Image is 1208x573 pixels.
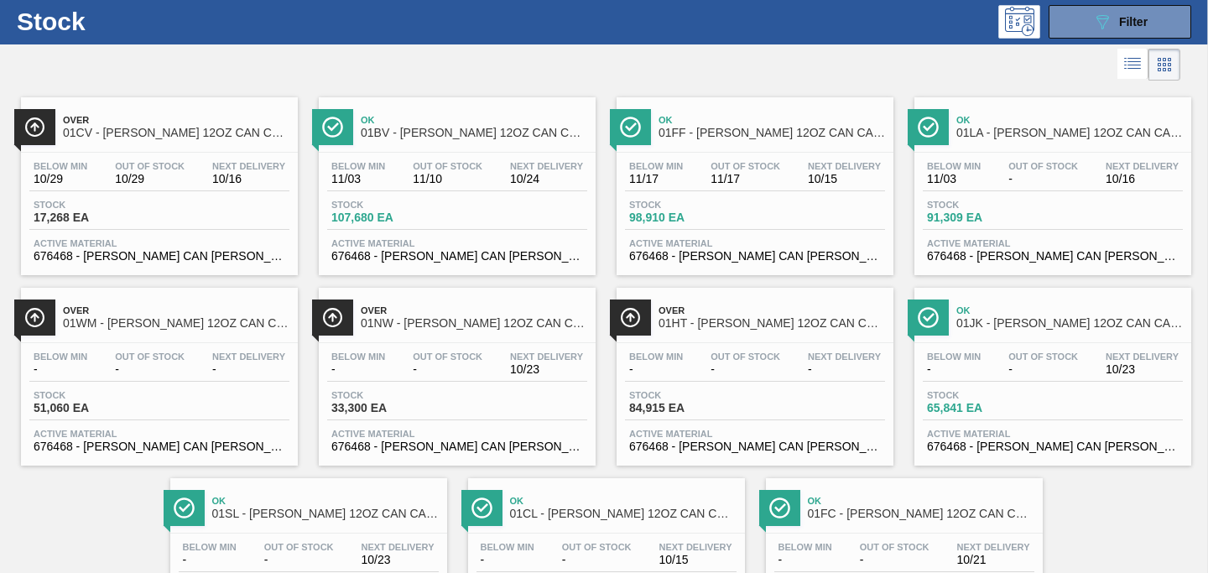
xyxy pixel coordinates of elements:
[927,200,1044,210] span: Stock
[927,173,981,185] span: 11/03
[620,117,641,138] img: Ícone
[413,363,482,376] span: -
[604,85,902,275] a: ÍconeOk01FF - [PERSON_NAME] 12OZ CAN CAN PK 12/12 CANBelow Min11/17Out Of Stock11/17Next Delivery...
[956,127,1183,139] span: 01LA - CARR BUD 12OZ CAN CAN PK 12/12 CAN
[927,363,981,376] span: -
[413,161,482,171] span: Out Of Stock
[927,250,1179,263] span: 676468 - CARR CAN BUD 12OZ CAN PK 12/12 CAN 0922
[331,161,385,171] span: Below Min
[17,12,255,31] h1: Stock
[34,363,87,376] span: -
[331,250,583,263] span: 676468 - CARR CAN BUD 12OZ CAN PK 12/12 CAN 0922
[629,390,747,400] span: Stock
[1008,173,1078,185] span: -
[481,554,534,566] span: -
[361,115,587,125] span: Ok
[212,363,285,376] span: -
[711,363,780,376] span: -
[510,363,583,376] span: 10/23
[1148,49,1180,81] div: Card Vision
[362,554,435,566] span: 10/23
[322,307,343,328] img: Ícone
[34,161,87,171] span: Below Min
[63,317,289,330] span: 01WM - CARR BUD 12OZ CAN CAN PK 12/12 CAN
[927,211,1044,224] span: 91,309 EA
[562,542,632,552] span: Out Of Stock
[63,115,289,125] span: Over
[183,554,237,566] span: -
[34,390,151,400] span: Stock
[306,85,604,275] a: ÍconeOk01BV - [PERSON_NAME] 12OZ CAN CAN PK 12/12 CANBelow Min11/03Out Of Stock11/10Next Delivery...
[34,402,151,414] span: 51,060 EA
[471,497,492,518] img: Ícone
[956,317,1183,330] span: 01JK - CARR BUD 12OZ CAN CAN PK 12/12 CAN
[711,173,780,185] span: 11/17
[34,238,285,248] span: Active Material
[629,211,747,224] span: 98,910 EA
[956,305,1183,315] span: Ok
[1106,352,1179,362] span: Next Delivery
[481,542,534,552] span: Below Min
[604,275,902,466] a: ÍconeOver01HT - [PERSON_NAME] 12OZ CAN CAN PK 12/12 CANBelow Min-Out Of Stock-Next Delivery-Stock...
[34,429,285,439] span: Active Material
[1106,173,1179,185] span: 10/16
[34,352,87,362] span: Below Min
[34,250,285,263] span: 676468 - CARR CAN BUD 12OZ CAN PK 12/12 CAN 0922
[34,173,87,185] span: 10/29
[629,429,881,439] span: Active Material
[778,542,832,552] span: Below Min
[8,85,306,275] a: ÍconeOver01CV - [PERSON_NAME] 12OZ CAN CAN PK 12/12 CANBelow Min10/29Out Of Stock10/29Next Delive...
[34,440,285,453] span: 676468 - CARR CAN BUD 12OZ CAN PK 12/12 CAN 0922
[63,127,289,139] span: 01CV - CARR BUD 12OZ CAN CAN PK 12/12 CAN
[659,317,885,330] span: 01HT - CARR BUD 12OZ CAN CAN PK 12/12 CAN
[778,554,832,566] span: -
[808,161,881,171] span: Next Delivery
[927,402,1044,414] span: 65,841 EA
[510,352,583,362] span: Next Delivery
[24,307,45,328] img: Ícone
[629,352,683,362] span: Below Min
[808,173,881,185] span: 10/15
[957,542,1030,552] span: Next Delivery
[998,5,1040,39] div: Programming: no user selected
[1008,161,1078,171] span: Out Of Stock
[629,238,881,248] span: Active Material
[956,115,1183,125] span: Ok
[629,200,747,210] span: Stock
[927,440,1179,453] span: 676468 - CARR CAN BUD 12OZ CAN PK 12/12 CAN 0922
[212,173,285,185] span: 10/16
[8,275,306,466] a: ÍconeOver01WM - [PERSON_NAME] 12OZ CAN CAN PK 12/12 CANBelow Min-Out Of Stock-Next Delivery-Stock...
[659,542,732,552] span: Next Delivery
[808,352,881,362] span: Next Delivery
[1008,363,1078,376] span: -
[659,305,885,315] span: Over
[510,161,583,171] span: Next Delivery
[322,117,343,138] img: Ícone
[331,429,583,439] span: Active Material
[34,211,151,224] span: 17,268 EA
[860,554,929,566] span: -
[331,211,449,224] span: 107,680 EA
[1008,352,1078,362] span: Out Of Stock
[331,402,449,414] span: 33,300 EA
[711,352,780,362] span: Out Of Stock
[711,161,780,171] span: Out Of Stock
[659,554,732,566] span: 10/15
[413,352,482,362] span: Out Of Stock
[1106,161,1179,171] span: Next Delivery
[808,363,881,376] span: -
[629,440,881,453] span: 676468 - CARR CAN BUD 12OZ CAN PK 12/12 CAN 0922
[629,402,747,414] span: 84,915 EA
[212,508,439,520] span: 01SL - CARR BUD 12OZ CAN CAN PK 12/12 CAN
[115,363,185,376] span: -
[659,127,885,139] span: 01FF - CARR BUD 12OZ CAN CAN PK 12/12 CAN
[331,352,385,362] span: Below Min
[902,85,1200,275] a: ÍconeOk01LA - [PERSON_NAME] 12OZ CAN CAN PK 12/12 CANBelow Min11/03Out Of Stock-Next Delivery10/1...
[629,363,683,376] span: -
[769,497,790,518] img: Ícone
[212,352,285,362] span: Next Delivery
[808,496,1034,506] span: Ok
[362,542,435,552] span: Next Delivery
[1119,15,1148,29] span: Filter
[1049,5,1191,39] button: Filter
